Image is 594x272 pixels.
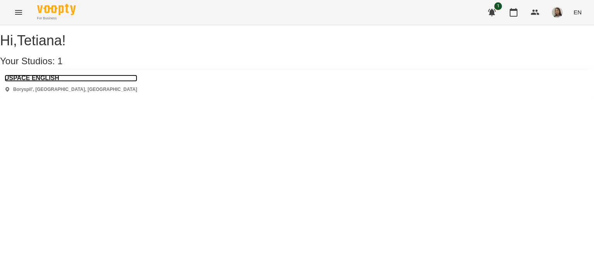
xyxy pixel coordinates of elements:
button: EN [570,5,585,19]
span: For Business [37,16,76,21]
span: 1 [58,56,63,66]
button: Menu [9,3,28,22]
img: Voopty Logo [37,4,76,15]
a: USPACE ENGLISH [5,75,137,82]
img: 8562b237ea367f17c5f9591cc48de4ba.jpg [552,7,563,18]
span: EN [574,8,582,16]
span: 1 [494,2,502,10]
p: Boryspil', [GEOGRAPHIC_DATA], [GEOGRAPHIC_DATA] [13,86,137,93]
